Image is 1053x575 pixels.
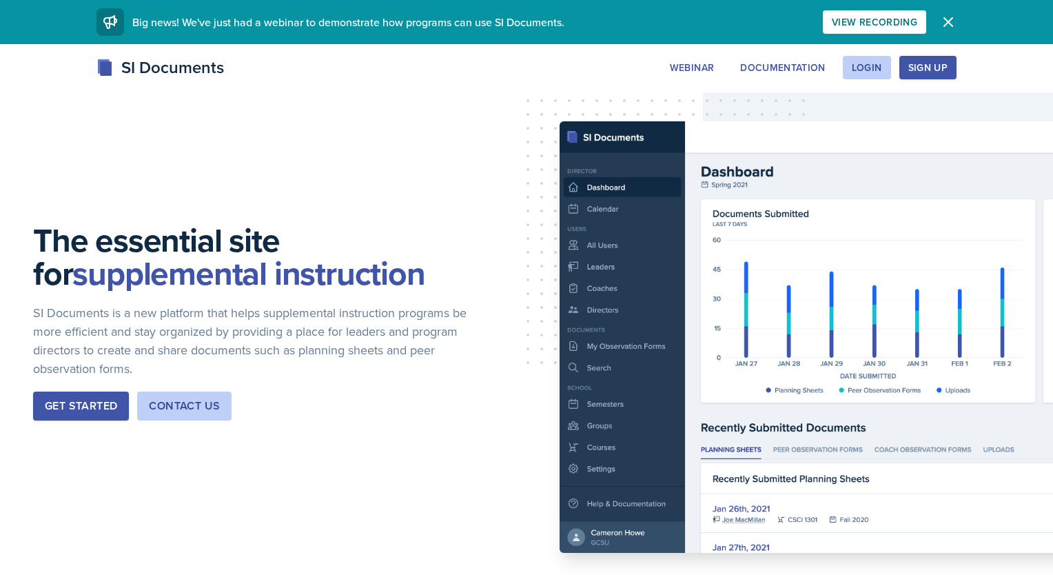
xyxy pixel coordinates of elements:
div: Get Started [45,398,117,414]
span: Big news! We've just had a webinar to demonstrate how programs can use SI Documents. [132,14,564,30]
div: View Recording [832,17,917,28]
div: Login [852,62,882,73]
button: View Recording [823,10,926,34]
div: Webinar [670,62,714,73]
div: SI Documents [96,55,224,80]
div: Sign Up [908,62,948,73]
div: Contact Us [149,398,220,414]
button: Webinar [661,56,723,79]
div: Documentation [740,62,826,73]
button: Get Started [33,392,129,421]
button: Documentation [731,56,835,79]
button: Contact Us [137,392,232,421]
button: Sign Up [899,56,957,79]
button: Login [843,56,891,79]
